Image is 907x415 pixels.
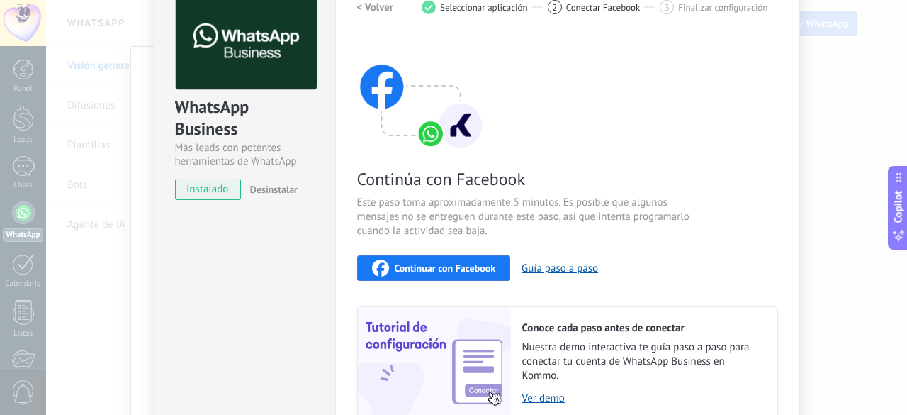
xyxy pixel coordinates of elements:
[395,263,496,273] span: Continuar con Facebook
[522,341,763,383] span: Nuestra demo interactiva te guía paso a paso para conectar tu cuenta de WhatsApp Business en Kommo.
[357,255,511,281] button: Continuar con Facebook
[175,141,315,168] div: Más leads con potentes herramientas de WhatsApp
[440,2,528,13] span: Seleccionar aplicación
[244,179,298,200] button: Desinstalar
[891,190,906,223] span: Copilot
[678,2,767,13] span: Finalizar configuración
[566,2,641,13] span: Conectar Facebook
[357,168,694,190] span: Continúa con Facebook
[357,1,394,14] h2: < Volver
[357,196,694,238] span: Este paso toma aproximadamente 5 minutos. Es posible que algunos mensajes no se entreguen durante...
[250,183,298,196] span: Desinstalar
[176,179,240,200] span: instalado
[357,37,485,150] img: connect with facebook
[665,1,670,13] span: 3
[522,392,763,405] a: Ver demo
[175,96,315,141] div: WhatsApp Business
[522,321,763,335] h2: Conoce cada paso antes de conectar
[522,262,598,275] button: Guía paso a paso
[552,1,557,13] span: 2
